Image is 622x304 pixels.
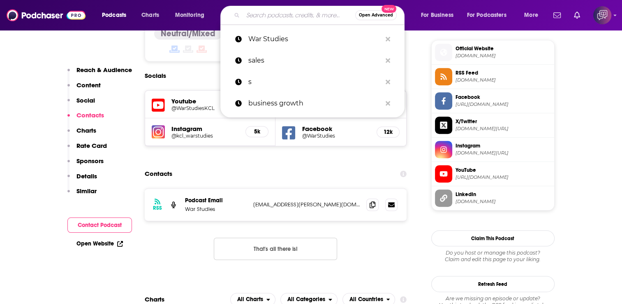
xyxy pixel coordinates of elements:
[145,166,172,182] h2: Contacts
[435,68,551,85] a: RSS Feed[DOMAIN_NAME]
[76,96,95,104] p: Social
[185,197,247,204] p: Podcast Email
[67,126,96,142] button: Charts
[431,250,555,263] div: Claim and edit this page to your liking.
[214,238,337,260] button: Nothing here.
[287,297,325,302] span: All Categories
[67,81,101,96] button: Content
[220,93,405,114] a: business growth
[248,28,382,50] p: War Studies
[171,97,239,105] h5: Youtube
[435,44,551,61] a: Official Website[DOMAIN_NAME]
[67,217,132,233] button: Contact Podcast
[431,250,555,256] span: Do you host or manage this podcast?
[253,201,360,208] p: [EMAIL_ADDRESS][PERSON_NAME][DOMAIN_NAME]
[243,9,355,22] input: Search podcasts, credits, & more...
[76,66,132,74] p: Reach & Audience
[382,5,396,13] span: New
[435,165,551,182] a: YouTube[URL][DOMAIN_NAME]
[76,172,97,180] p: Details
[67,66,132,81] button: Reach & Audience
[435,117,551,134] a: X/Twitter[DOMAIN_NAME][URL]
[76,240,123,247] a: Open Website
[456,126,551,132] span: twitter.com/warstudies
[76,126,96,134] p: Charts
[76,81,101,89] p: Content
[456,191,551,198] span: LinkedIn
[456,150,551,156] span: instagram.com/kcl_warstudies
[435,141,551,158] a: Instagram[DOMAIN_NAME][URL]
[171,105,239,111] a: @WarStudiesKCL
[435,189,551,207] a: LinkedIn[DOMAIN_NAME]
[421,9,453,21] span: For Business
[359,13,393,17] span: Open Advanced
[456,199,551,205] span: linkedin.com
[228,6,412,25] div: Search podcasts, credits, & more...
[415,9,464,22] button: open menu
[161,28,215,39] h4: Neutral/Mixed
[76,187,97,195] p: Similar
[456,118,551,125] span: X/Twitter
[456,142,551,150] span: Instagram
[349,297,383,302] span: All Countries
[462,9,518,22] button: open menu
[593,6,611,24] img: User Profile
[152,125,165,138] img: iconImage
[136,9,164,22] a: Charts
[593,6,611,24] span: Logged in as corioliscompany
[248,93,382,114] p: business growth
[171,125,239,133] h5: Instagram
[67,172,97,187] button: Details
[67,187,97,202] button: Similar
[456,45,551,52] span: Official Website
[248,71,382,93] p: s
[431,230,555,246] button: Claim This Podcast
[550,8,564,22] a: Show notifications dropdown
[67,96,95,112] button: Social
[456,174,551,180] span: https://www.youtube.com/@WarStudiesKCL
[435,92,551,110] a: Facebook[URL][DOMAIN_NAME]
[456,69,551,77] span: RSS Feed
[467,9,506,21] span: For Podcasters
[145,295,164,303] h2: Charts
[456,77,551,83] span: feeds.soundcloud.com
[220,50,405,71] a: sales
[431,276,555,292] button: Refresh Feed
[67,142,107,157] button: Rate Card
[384,129,393,136] h5: 12k
[252,128,261,135] h5: 5k
[185,206,247,213] p: War Studies
[7,7,86,23] img: Podchaser - Follow, Share and Rate Podcasts
[171,133,239,139] a: @kcl_warstudies
[102,9,126,21] span: Podcasts
[76,142,107,150] p: Rate Card
[302,125,370,133] h5: Facebook
[302,133,370,139] a: @WarStudies
[141,9,159,21] span: Charts
[248,50,382,71] p: sales
[96,9,137,22] button: open menu
[524,9,538,21] span: More
[220,71,405,93] a: s
[456,94,551,101] span: Facebook
[456,53,551,59] span: feeds.feedburner.com
[237,297,263,302] span: All Charts
[355,10,397,20] button: Open AdvancedNew
[145,68,166,84] h2: Socials
[571,8,583,22] a: Show notifications dropdown
[456,101,551,108] span: https://www.facebook.com/WarStudies
[67,111,104,126] button: Contacts
[220,28,405,50] a: War Studies
[169,9,215,22] button: open menu
[76,157,104,165] p: Sponsors
[593,6,611,24] button: Show profile menu
[153,205,162,211] h3: RSS
[67,157,104,172] button: Sponsors
[456,166,551,174] span: YouTube
[175,9,204,21] span: Monitoring
[518,9,548,22] button: open menu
